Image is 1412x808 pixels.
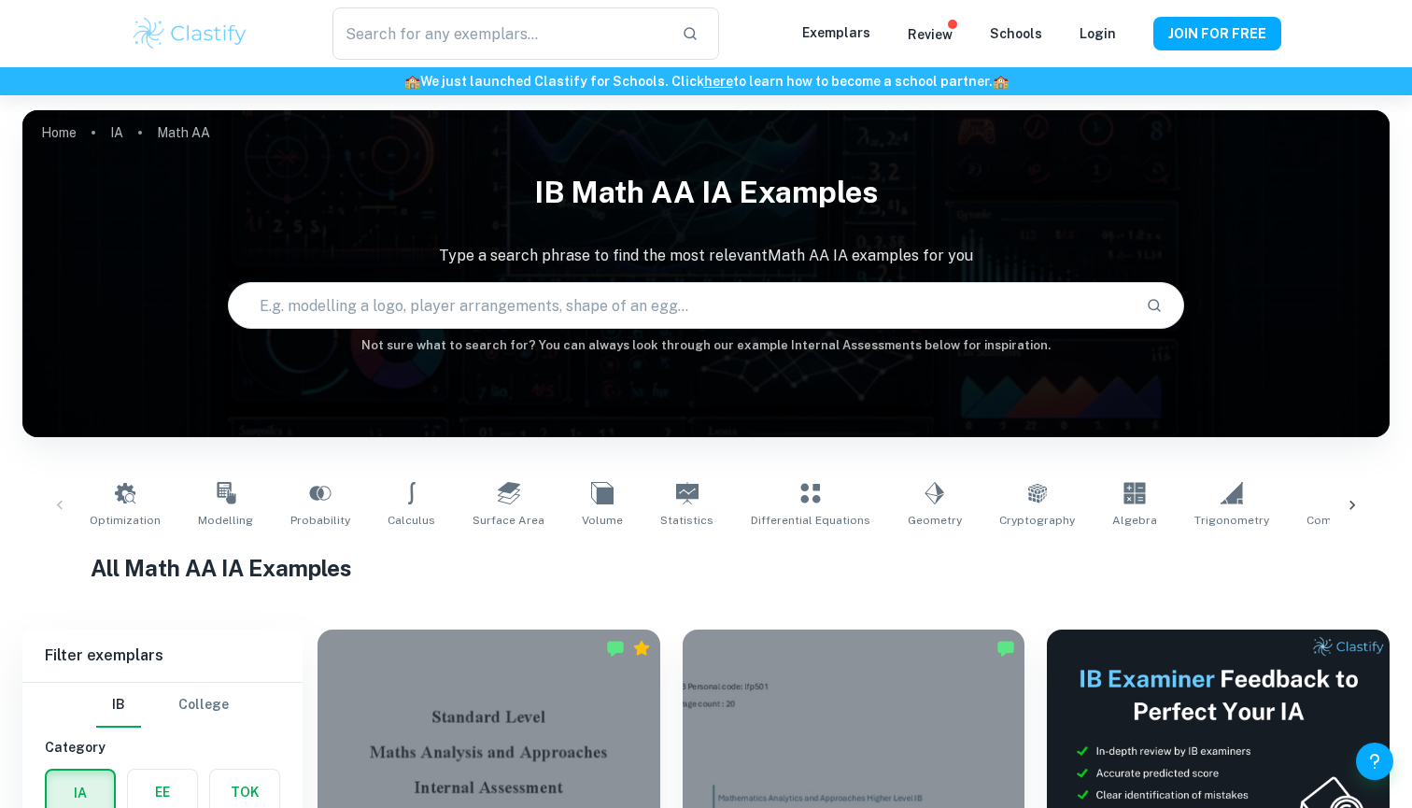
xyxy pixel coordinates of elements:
img: Marked [606,639,625,658]
button: Search [1138,290,1170,321]
img: Marked [996,639,1015,658]
span: Trigonometry [1194,512,1269,529]
a: Home [41,120,77,146]
h6: Category [45,737,280,758]
span: Statistics [660,512,713,529]
span: Calculus [388,512,435,529]
button: JOIN FOR FREE [1153,17,1281,50]
span: Cryptography [999,512,1075,529]
span: Surface Area [473,512,544,529]
h6: Not sure what to search for? You can always look through our example Internal Assessments below f... [22,336,1390,355]
p: Exemplars [802,22,870,43]
h1: IB Math AA IA examples [22,163,1390,222]
input: Search for any exemplars... [332,7,667,60]
span: Complex Numbers [1306,512,1409,529]
a: here [704,74,733,89]
p: Type a search phrase to find the most relevant Math AA IA examples for you [22,245,1390,267]
span: 🏫 [993,74,1009,89]
button: IB [96,683,141,728]
p: Math AA [157,122,210,143]
p: Review [908,24,953,45]
a: Login [1080,26,1116,41]
input: E.g. modelling a logo, player arrangements, shape of an egg... [229,279,1132,332]
span: Optimization [90,512,161,529]
span: Differential Equations [751,512,870,529]
a: Schools [990,26,1042,41]
button: College [178,683,229,728]
h1: All Math AA IA Examples [91,551,1321,585]
button: Help and Feedback [1356,743,1393,780]
div: Filter type choice [96,683,229,728]
div: Premium [632,639,651,658]
h6: We just launched Clastify for Schools. Click to learn how to become a school partner. [4,71,1408,92]
span: Modelling [198,512,253,529]
img: Clastify logo [131,15,249,52]
span: Algebra [1112,512,1157,529]
span: Volume [582,512,623,529]
span: Probability [290,512,350,529]
h6: Filter exemplars [22,630,303,682]
span: 🏫 [404,74,420,89]
a: IA [110,120,123,146]
span: Geometry [908,512,962,529]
